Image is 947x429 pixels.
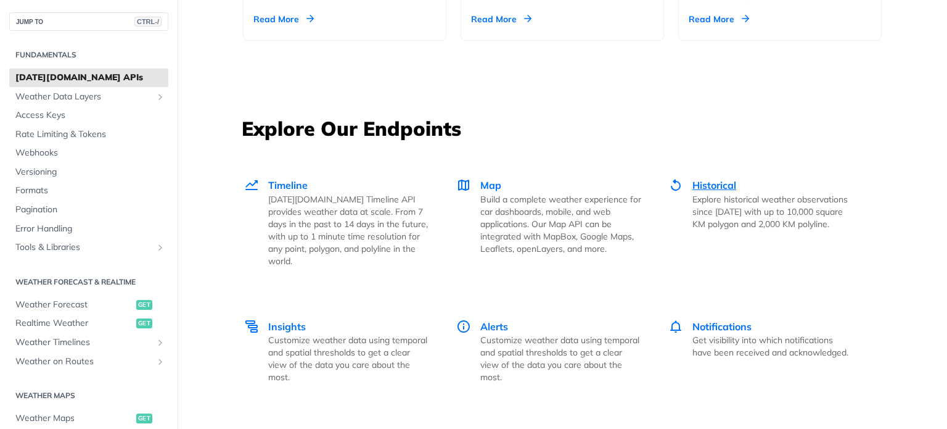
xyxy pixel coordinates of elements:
[242,115,883,142] h3: Explore Our Endpoints
[9,314,168,333] a: Realtime Weatherget
[456,319,471,334] img: Alerts
[692,320,752,333] span: Notifications
[15,128,165,141] span: Rate Limiting & Tokens
[655,293,867,410] a: Notifications Notifications Get visibility into which notifications have been received and acknow...
[15,72,165,84] span: [DATE][DOMAIN_NAME] APIs
[243,293,443,410] a: Insights Insights Customize weather data using temporal and spatial thresholds to get a clear vie...
[268,193,429,267] p: [DATE][DOMAIN_NAME] Timeline API provides weather data at scale. From 7 days in the past to 14 da...
[15,336,152,349] span: Weather Timelines
[15,223,165,235] span: Error Handling
[9,333,168,352] a: Weather TimelinesShow subpages for Weather Timelines
[655,152,867,293] a: Historical Historical Explore historical weather observations since [DATE] with up to 10,000 squa...
[480,179,501,191] span: Map
[9,144,168,162] a: Webhooks
[9,88,168,106] a: Weather Data LayersShow subpages for Weather Data Layers
[9,409,168,428] a: Weather Mapsget
[15,299,133,311] span: Weather Forecast
[136,300,152,310] span: get
[155,338,165,348] button: Show subpages for Weather Timelines
[471,13,531,25] div: Read More
[9,277,168,288] h2: Weather Forecast & realtime
[9,296,168,314] a: Weather Forecastget
[9,125,168,144] a: Rate Limiting & Tokens
[15,147,165,159] span: Webhooks
[692,334,853,359] p: Get visibility into which notifications have been received and acknowledged.
[15,241,152,254] span: Tools & Libraries
[134,17,162,27] span: CTRL-/
[9,49,168,60] h2: Fundamentals
[15,185,165,197] span: Formats
[9,201,168,219] a: Pagination
[155,92,165,102] button: Show subpages for Weather Data Layers
[692,179,736,191] span: Historical
[243,152,443,293] a: Timeline Timeline [DATE][DOMAIN_NAME] Timeline API provides weather data at scale. From 7 days in...
[268,179,308,191] span: Timeline
[15,412,133,425] span: Weather Maps
[443,293,655,410] a: Alerts Alerts Customize weather data using temporal and spatial thresholds to get a clear view of...
[15,109,165,122] span: Access Keys
[253,13,314,25] div: Read More
[9,220,168,238] a: Error Handling
[244,178,259,193] img: Timeline
[480,193,641,255] p: Build a complete weather experience for car dashboards, mobile, and web applications. Our Map API...
[480,320,508,333] span: Alerts
[443,152,655,293] a: Map Map Build a complete weather experience for car dashboards, mobile, and web applications. Our...
[9,181,168,200] a: Formats
[668,178,683,193] img: Historical
[9,69,168,87] a: [DATE][DOMAIN_NAME] APIs
[244,319,259,334] img: Insights
[15,356,152,368] span: Weather on Routes
[9,12,168,31] button: JUMP TOCTRL-/
[136,319,152,328] span: get
[668,319,683,334] img: Notifications
[268,334,429,383] p: Customize weather data using temporal and spatial thresholds to get a clear view of the data you ...
[15,166,165,178] span: Versioning
[9,163,168,181] a: Versioning
[689,13,749,25] div: Read More
[480,334,641,383] p: Customize weather data using temporal and spatial thresholds to get a clear view of the data you ...
[9,106,168,125] a: Access Keys
[9,352,168,371] a: Weather on RoutesShow subpages for Weather on Routes
[136,414,152,423] span: get
[155,357,165,367] button: Show subpages for Weather on Routes
[15,91,152,103] span: Weather Data Layers
[268,320,306,333] span: Insights
[456,178,471,193] img: Map
[692,193,853,230] p: Explore historical weather observations since [DATE] with up to 10,000 square KM polygon and 2,00...
[9,390,168,401] h2: Weather Maps
[15,204,165,216] span: Pagination
[15,317,133,330] span: Realtime Weather
[9,238,168,257] a: Tools & LibrariesShow subpages for Tools & Libraries
[155,243,165,252] button: Show subpages for Tools & Libraries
